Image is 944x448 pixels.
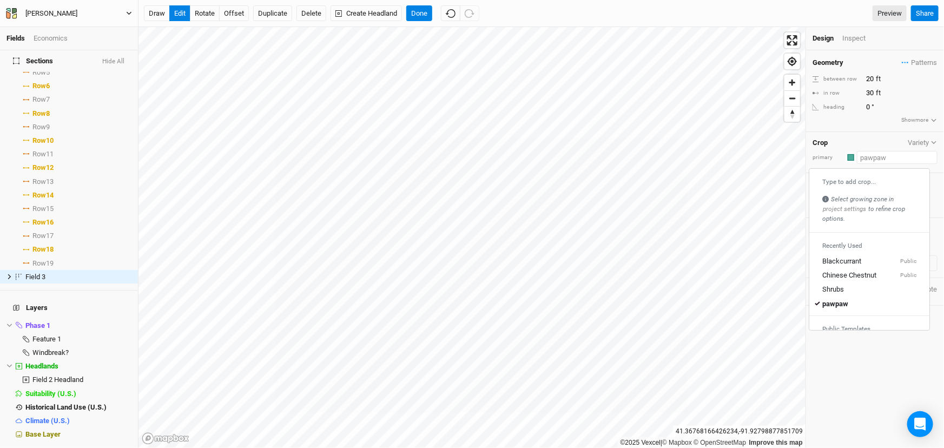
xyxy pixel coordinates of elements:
[25,430,61,438] span: Base Layer
[813,154,840,162] div: primary
[32,348,69,357] span: Windbreak?
[620,437,803,448] div: |
[25,321,50,330] span: Phase 1
[142,432,189,445] a: Mapbox logo
[32,163,54,172] span: Row 12
[406,5,432,22] button: Done
[902,57,937,68] span: Patterns
[25,8,77,19] div: Scott Flynn
[32,335,61,343] span: Feature 1
[32,245,54,254] span: Row 18
[190,5,220,22] button: rotate
[32,205,54,213] span: Row 15
[822,299,848,309] div: pawpaw
[857,151,938,164] input: pawpaw
[25,390,131,398] div: Suitability (U.S.)
[102,58,125,65] button: Hide All
[32,348,131,357] div: Windbreak?
[32,82,50,90] span: Row 6
[25,321,131,330] div: Phase 1
[907,411,933,437] div: Open Intercom Messenger
[34,34,68,43] div: Economics
[253,5,292,22] button: Duplicate
[822,285,844,295] div: Shrubs
[673,426,806,437] div: 41.36768166426234 , -91.92798877851709
[907,139,938,147] button: Variety
[32,191,54,200] span: Row 14
[6,34,25,42] a: Fields
[873,5,907,22] a: Preview
[901,57,938,69] button: Patterns
[32,259,54,268] span: Row 19
[822,257,861,267] div: Blackcurrant
[32,136,54,145] span: Row 10
[813,139,828,147] h4: Crop
[25,417,70,425] span: Climate (U.S.)
[809,168,930,331] div: menu-options
[808,237,839,253] button: CSV
[25,362,58,370] span: Headlands
[32,123,50,131] span: Row 9
[441,5,460,22] button: Undo (^z)
[32,335,131,344] div: Feature 1
[784,32,800,48] button: Enter fullscreen
[32,95,50,104] span: Row 7
[25,430,131,439] div: Base Layer
[900,258,916,266] small: Public
[32,375,131,384] div: Field 2 Headland
[25,403,107,411] span: Historical Land Use (U.S.)
[32,375,83,384] span: Field 2 Headland
[813,103,860,111] div: heading
[32,232,54,240] span: Row 17
[813,75,860,83] div: between row
[901,115,938,125] button: Showmore
[32,109,50,118] span: Row 8
[25,273,131,281] div: Field 3
[32,150,54,159] span: Row 11
[911,5,939,22] button: Share
[842,34,881,43] div: Inspect
[6,297,131,319] h4: Layers
[822,271,876,281] div: Chinese Chestnut
[620,439,661,446] a: ©2025 Vexcel
[169,5,190,22] button: edit
[138,27,806,448] canvas: Map
[784,54,800,69] button: Find my location
[25,362,131,371] div: Headlands
[13,57,53,65] span: Sections
[809,237,929,254] div: Recently Used
[296,5,326,22] button: Delete
[460,5,479,22] button: Redo (^Z)
[784,75,800,90] button: Zoom in
[784,90,800,106] button: Zoom out
[32,68,50,77] span: Row 5
[784,106,800,122] button: Reset bearing to north
[25,8,77,19] div: [PERSON_NAME]
[25,403,131,412] div: Historical Land Use (U.S.)
[32,177,54,186] span: Row 13
[32,218,54,227] span: Row 16
[5,8,133,19] button: [PERSON_NAME]
[25,417,131,425] div: Climate (U.S.)
[219,5,249,22] button: offset
[809,320,929,338] div: Public Templates
[900,272,916,280] small: Public
[813,89,860,97] div: in row
[822,204,867,215] button: project settings
[784,91,800,106] span: Zoom out
[822,177,916,186] div: Type to add crop...
[813,34,834,43] div: Design
[822,195,916,223] div: Select growing zone in to refine crop options.
[25,390,76,398] span: Suitability (U.S.)
[784,107,800,122] span: Reset bearing to north
[662,439,692,446] a: Mapbox
[331,5,402,22] button: Create Headland
[25,273,45,281] span: Field 3
[813,58,843,67] h4: Geometry
[749,439,803,446] a: Improve this map
[144,5,170,22] button: draw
